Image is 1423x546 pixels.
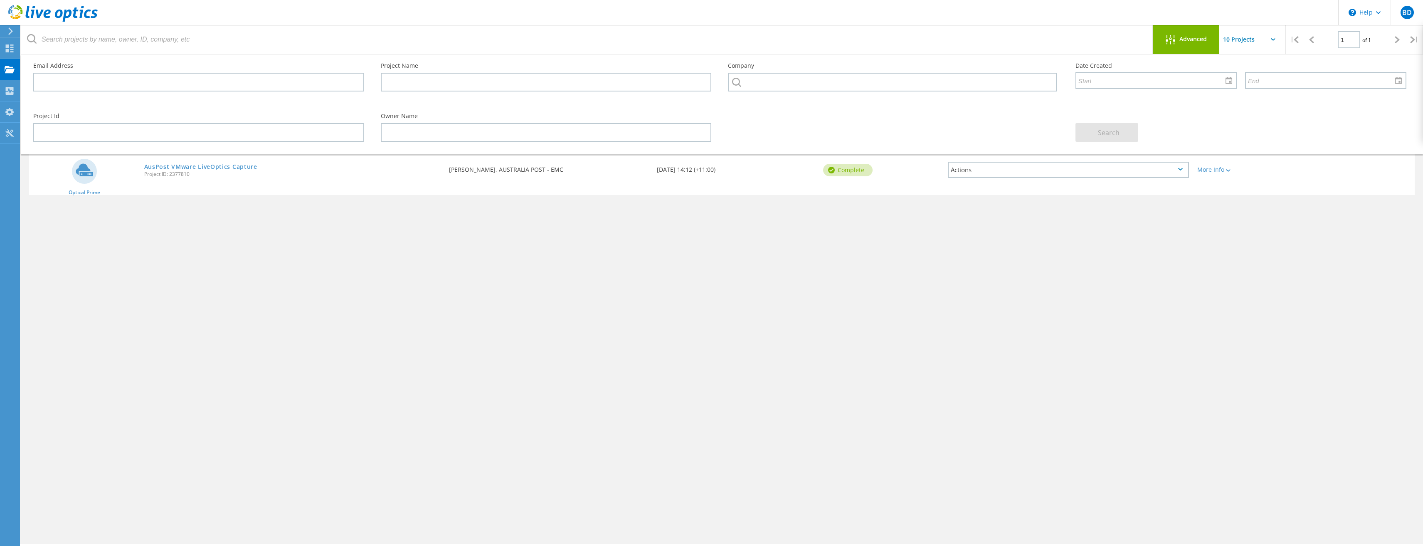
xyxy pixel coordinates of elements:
input: Start [1076,72,1230,88]
span: Project ID: 2377810 [144,172,441,177]
span: BD [1402,9,1412,16]
input: Search projects by name, owner, ID, company, etc [21,25,1153,54]
span: Search [1098,128,1120,137]
a: Live Optics Dashboard [8,17,98,23]
label: Project Id [33,113,364,119]
label: Owner Name [381,113,712,119]
label: Project Name [381,63,712,69]
button: Search [1075,123,1138,142]
label: Email Address [33,63,364,69]
div: Complete [823,164,873,176]
div: Actions [948,162,1189,178]
svg: \n [1349,9,1356,16]
div: More Info [1197,167,1300,173]
span: Optical Prime [69,190,100,195]
div: | [1286,25,1303,54]
div: | [1406,25,1423,54]
label: Company [728,63,1059,69]
input: End [1246,72,1400,88]
span: Advanced [1179,36,1207,42]
label: Date Created [1075,63,1406,69]
a: AusPost VMware LiveOptics Capture [144,164,257,170]
div: [PERSON_NAME], AUSTRALIA POST - EMC [445,153,653,181]
div: [DATE] 14:12 (+11:00) [653,153,819,181]
span: of 1 [1362,37,1371,44]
